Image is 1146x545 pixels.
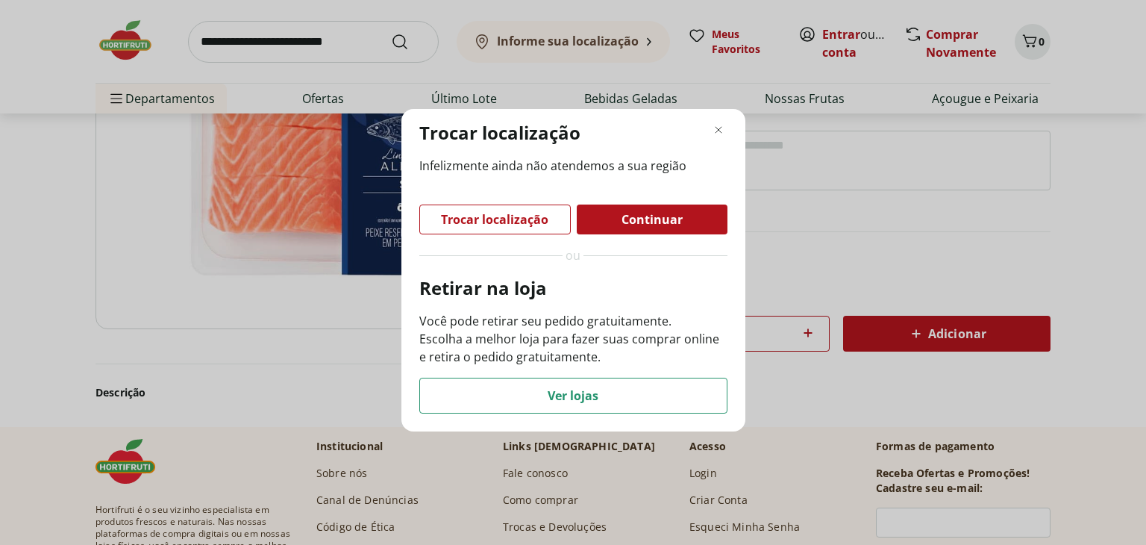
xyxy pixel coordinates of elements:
[419,205,571,234] button: Trocar localização
[419,378,727,414] button: Ver lojas
[566,246,580,264] span: ou
[419,312,727,366] p: Você pode retirar seu pedido gratuitamente. Escolha a melhor loja para fazer suas comprar online ...
[419,157,727,175] span: Infelizmente ainda não atendemos a sua região
[621,214,683,225] span: Continuar
[419,276,727,300] p: Retirar na loja
[710,121,727,139] button: Fechar modal de regionalização
[419,121,580,145] p: Trocar localização
[441,214,548,225] span: Trocar localização
[548,390,598,402] span: Ver lojas
[401,109,745,432] div: Modal de regionalização
[577,205,727,234] button: Continuar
